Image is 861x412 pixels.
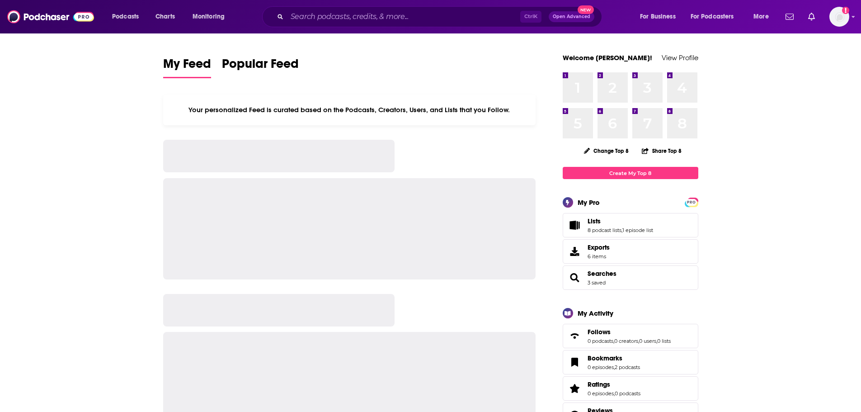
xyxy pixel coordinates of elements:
[588,328,611,336] span: Follows
[829,7,849,27] img: User Profile
[579,145,635,156] button: Change Top 8
[829,7,849,27] button: Show profile menu
[566,219,584,232] a: Lists
[163,95,536,125] div: Your personalized Feed is curated based on the Podcasts, Creators, Users, and Lists that you Follow.
[656,338,657,344] span: ,
[566,330,584,342] a: Follows
[613,338,614,344] span: ,
[686,199,697,206] span: PRO
[222,56,299,77] span: Popular Feed
[747,9,780,24] button: open menu
[563,167,698,179] a: Create My Top 8
[186,9,236,24] button: open menu
[588,279,606,286] a: 3 saved
[588,253,610,260] span: 6 items
[563,53,652,62] a: Welcome [PERSON_NAME]!
[588,227,621,233] a: 8 podcast lists
[163,56,211,77] span: My Feed
[829,7,849,27] span: Logged in as gabrielle.gantz
[578,5,594,14] span: New
[588,328,671,336] a: Follows
[193,10,225,23] span: Monitoring
[638,338,639,344] span: ,
[150,9,180,24] a: Charts
[622,227,653,233] a: 1 episode list
[588,380,640,388] a: Ratings
[112,10,139,23] span: Podcasts
[842,7,849,14] svg: Add a profile image
[641,142,682,160] button: Share Top 8
[588,338,613,344] a: 0 podcasts
[222,56,299,78] a: Popular Feed
[615,390,640,397] a: 0 podcasts
[549,11,594,22] button: Open AdvancedNew
[155,10,175,23] span: Charts
[563,376,698,401] span: Ratings
[563,213,698,237] span: Lists
[566,271,584,284] a: Searches
[7,8,94,25] img: Podchaser - Follow, Share and Rate Podcasts
[563,265,698,290] span: Searches
[566,356,584,369] a: Bookmarks
[621,227,622,233] span: ,
[685,9,747,24] button: open menu
[578,309,613,317] div: My Activity
[691,10,734,23] span: For Podcasters
[588,243,610,251] span: Exports
[639,338,656,344] a: 0 users
[615,364,640,370] a: 2 podcasts
[566,382,584,395] a: Ratings
[782,9,797,24] a: Show notifications dropdown
[805,9,819,24] a: Show notifications dropdown
[753,10,769,23] span: More
[686,199,697,205] a: PRO
[553,14,590,19] span: Open Advanced
[588,354,640,362] a: Bookmarks
[588,354,622,362] span: Bookmarks
[271,6,611,27] div: Search podcasts, credits, & more...
[640,10,676,23] span: For Business
[634,9,687,24] button: open menu
[588,380,610,388] span: Ratings
[563,324,698,348] span: Follows
[566,245,584,258] span: Exports
[588,390,614,397] a: 0 episodes
[657,338,671,344] a: 0 lists
[588,364,614,370] a: 0 episodes
[588,217,601,225] span: Lists
[520,11,541,23] span: Ctrl K
[287,9,520,24] input: Search podcasts, credits, & more...
[563,350,698,374] span: Bookmarks
[578,198,600,207] div: My Pro
[106,9,151,24] button: open menu
[163,56,211,78] a: My Feed
[588,270,616,278] a: Searches
[588,217,653,225] a: Lists
[563,239,698,264] a: Exports
[614,338,638,344] a: 0 creators
[662,53,698,62] a: View Profile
